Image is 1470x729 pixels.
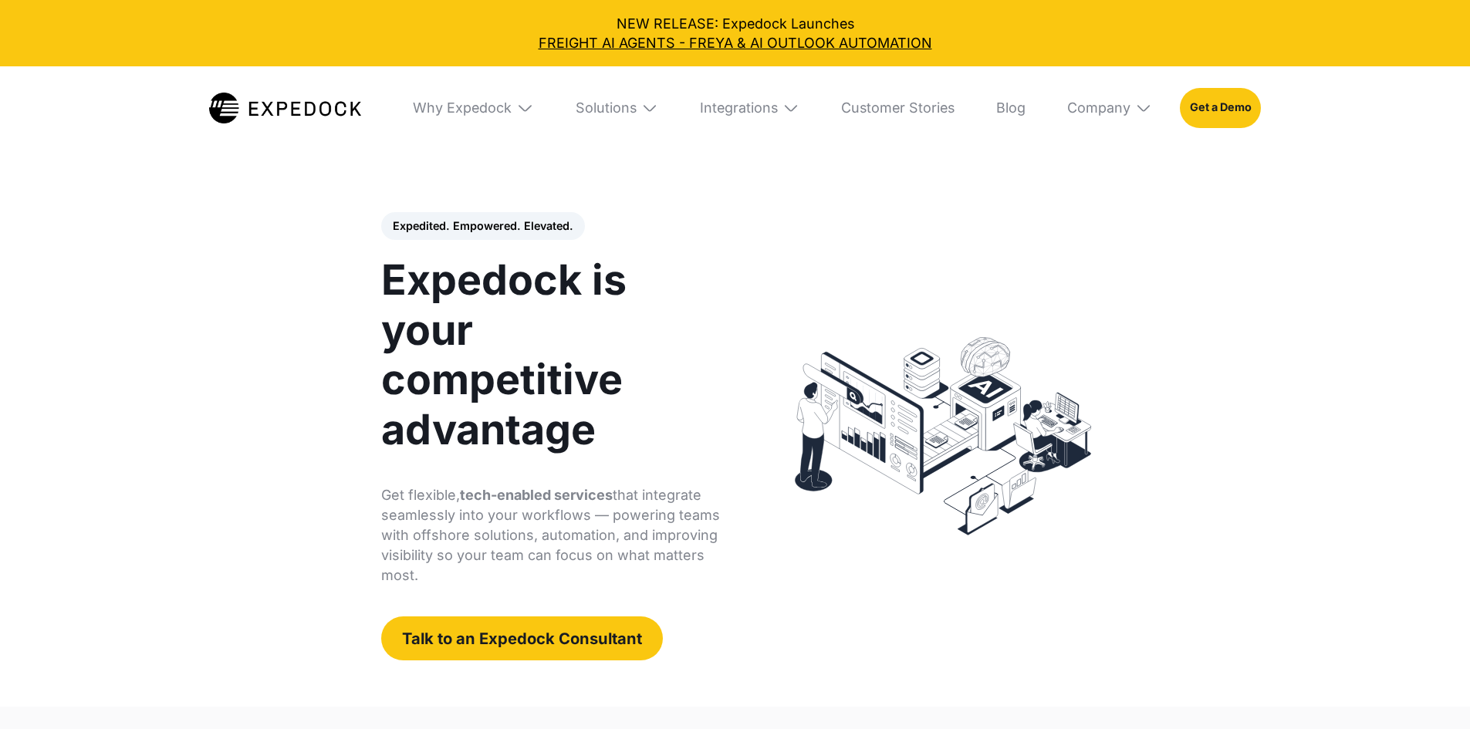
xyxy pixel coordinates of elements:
div: Company [1053,66,1166,150]
div: Company [1067,100,1130,116]
a: Get a Demo [1180,88,1261,128]
p: Get flexible, that integrate seamlessly into your workflows — powering teams with offshore soluti... [381,485,723,586]
div: Integrations [686,66,813,150]
a: Customer Stories [827,66,968,150]
div: Why Expedock [413,100,512,116]
div: Solutions [562,66,672,150]
h1: Expedock is your competitive advantage [381,255,723,454]
div: NEW RELEASE: Expedock Launches [14,14,1456,52]
a: FREIGHT AI AGENTS - FREYA & AI OUTLOOK AUTOMATION [14,33,1456,52]
strong: tech-enabled services [460,487,613,503]
a: Blog [982,66,1039,150]
div: Solutions [576,100,637,116]
div: Integrations [700,100,778,116]
a: Talk to an Expedock Consultant [381,616,663,660]
div: Why Expedock [399,66,547,150]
